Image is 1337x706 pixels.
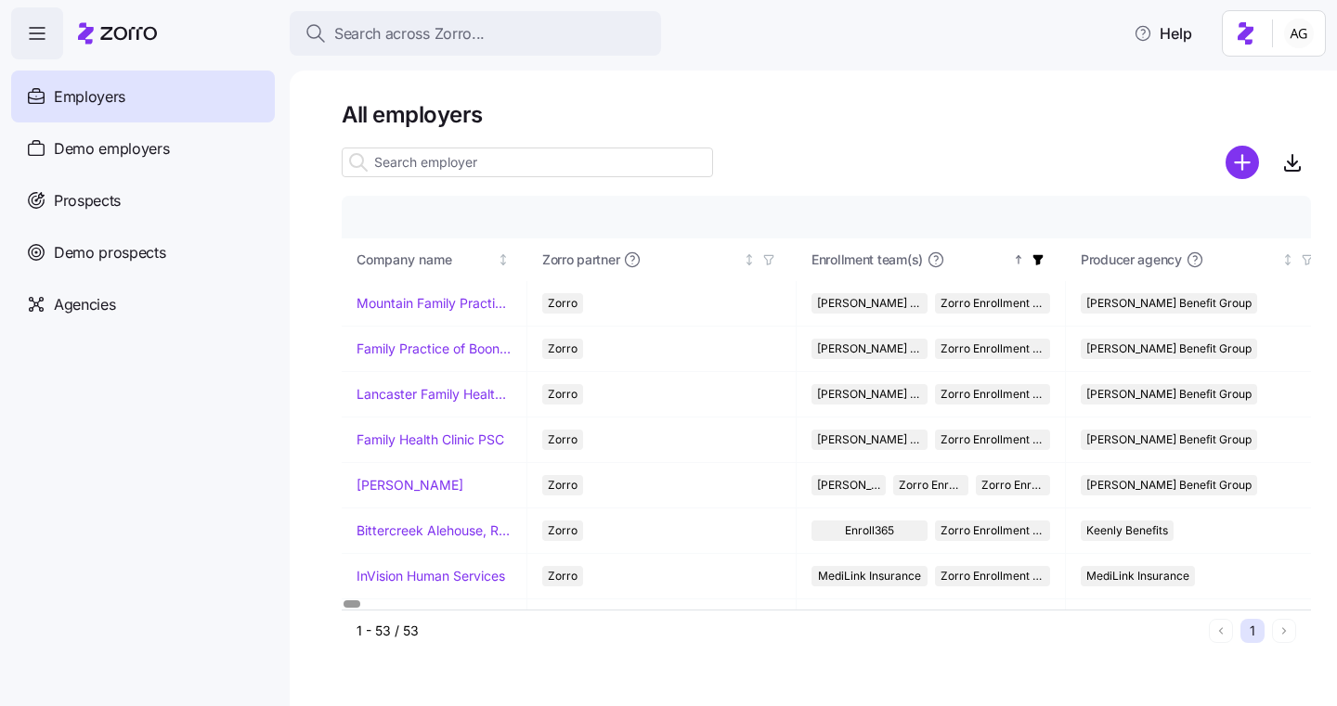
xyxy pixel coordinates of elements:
span: Zorro [548,384,578,404]
span: Enrollment team(s) [811,250,923,269]
a: Family Practice of Booneville Inc [357,340,512,358]
span: [PERSON_NAME] Benefit Group [817,384,922,404]
a: Agencies [11,278,275,330]
span: Zorro Enrollment Team [941,384,1045,404]
span: Prospects [54,189,121,212]
span: Zorro [548,520,578,541]
span: MediLink Insurance [1086,566,1189,586]
th: Enrollment team(s)Sorted ascending [797,238,1066,281]
div: Company name [357,250,494,270]
a: Family Health Clinic PSC [357,430,504,449]
th: Company nameNot sorted [342,238,527,281]
span: Help [1134,22,1192,45]
span: Zorro [548,566,578,586]
div: Not sorted [743,253,756,266]
a: Mountain Family Practice Clinic of Manchester Inc. [357,294,512,313]
button: Search across Zorro... [290,11,661,56]
div: Sorted ascending [1012,253,1025,266]
span: [PERSON_NAME] Benefit Group [1086,293,1252,314]
span: Zorro Enrollment Experts [981,475,1045,495]
span: Zorro [548,293,578,314]
span: Search across Zorro... [334,22,485,45]
a: Prospects [11,174,275,226]
span: Zorro Enrollment Team [941,293,1045,314]
span: Zorro [548,475,578,495]
span: [PERSON_NAME] Benefit Group [817,430,922,450]
a: Demo prospects [11,226,275,278]
span: Employers [54,85,125,109]
h1: All employers [342,100,1311,129]
span: Zorro Enrollment Team [941,430,1045,450]
span: [PERSON_NAME] Benefit Group [817,475,880,495]
a: Employers [11,71,275,122]
span: [PERSON_NAME] Benefit Group [817,339,922,359]
span: Zorro Enrollment Team [941,566,1045,586]
span: Enroll365 [845,520,894,541]
span: [PERSON_NAME] Benefit Group [1086,475,1252,495]
a: InVision Human Services [357,567,505,585]
span: [PERSON_NAME] Benefit Group [817,293,922,314]
span: Agencies [54,293,115,316]
svg: add icon [1226,146,1259,179]
span: Zorro Enrollment Team [899,475,962,495]
span: [PERSON_NAME] Benefit Group [1086,339,1252,359]
span: Demo employers [54,137,170,160]
span: MediLink Insurance [818,566,921,586]
span: Zorro partner [542,250,619,269]
input: Search employer [342,148,713,177]
a: [PERSON_NAME] [357,476,463,494]
span: Zorro [548,430,578,450]
div: Not sorted [1281,253,1294,266]
span: Keenly Benefits [1086,520,1168,541]
span: Demo prospects [54,241,166,264]
span: Zorro [548,339,578,359]
img: 5fc55c57e0610270ad857448bea2f2d5 [1284,19,1314,48]
a: Demo employers [11,122,275,174]
span: [PERSON_NAME] Benefit Group [1086,384,1252,404]
th: Producer agencyNot sorted [1066,238,1335,281]
div: Not sorted [497,253,510,266]
th: Zorro partnerNot sorted [527,238,797,281]
button: Next page [1272,619,1296,643]
span: Producer agency [1081,250,1182,269]
div: 1 - 53 / 53 [357,622,1201,640]
span: Zorro Enrollment Team [941,520,1045,541]
span: [PERSON_NAME] Benefit Group [1086,430,1252,450]
a: Bittercreek Alehouse, Red Feather Lounge, Diablo & Sons Saloon [357,521,512,540]
button: 1 [1240,619,1265,643]
button: Help [1119,15,1207,52]
a: Lancaster Family Health Care Clinic LC [357,385,512,404]
span: Zorro Enrollment Team [941,339,1045,359]
button: Previous page [1209,619,1233,643]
